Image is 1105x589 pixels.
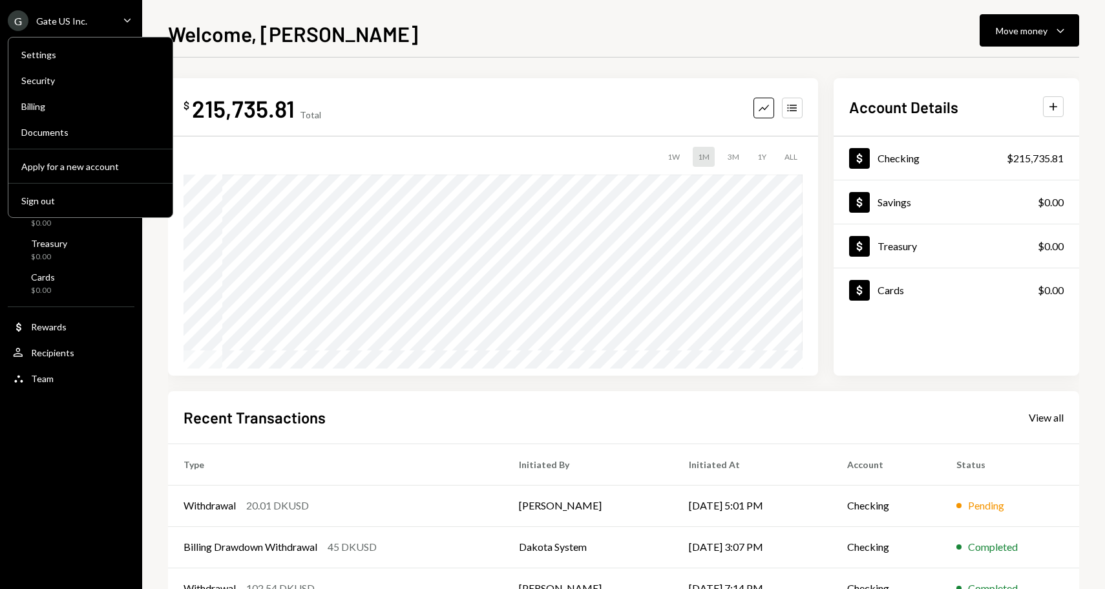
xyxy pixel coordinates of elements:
h1: Welcome, [PERSON_NAME] [168,21,418,47]
div: Pending [968,498,1004,513]
th: Initiated By [503,444,673,485]
div: Cards [31,272,55,283]
div: $215,735.81 [1007,151,1064,166]
button: Sign out [14,189,167,213]
div: Move money [996,24,1047,37]
td: [PERSON_NAME] [503,485,673,526]
th: Initiated At [673,444,832,485]
a: Team [8,367,134,390]
div: Billing Drawdown Withdrawal [184,539,317,555]
div: Sign out [21,195,160,206]
div: Cards [878,284,904,296]
div: 3M [722,147,744,167]
th: Status [941,444,1079,485]
a: Rewards [8,315,134,338]
a: Savings$0.00 [834,180,1079,224]
div: $0.00 [31,218,62,229]
td: Dakota System [503,526,673,568]
div: Treasury [878,240,917,252]
div: Savings [878,196,911,208]
div: 20.01 DKUSD [246,498,309,513]
a: View all [1029,410,1064,424]
button: Move money [980,14,1079,47]
th: Account [832,444,941,485]
a: Checking$215,735.81 [834,136,1079,180]
a: Security [14,69,167,92]
h2: Account Details [849,96,958,118]
div: Recipients [31,347,74,358]
button: Apply for a new account [14,155,167,178]
div: 45 DKUSD [328,539,377,555]
div: Billing [21,101,160,112]
h2: Recent Transactions [184,407,326,428]
div: G [8,10,28,31]
div: ALL [779,147,803,167]
div: $0.00 [1038,239,1064,254]
div: 1Y [752,147,772,167]
a: Treasury$0.00 [834,224,1079,268]
div: Settings [21,49,160,60]
a: Billing [14,94,167,118]
a: Settings [14,43,167,66]
a: Cards$0.00 [8,268,134,299]
div: 1M [693,147,715,167]
th: Type [168,444,503,485]
a: Recipients [8,341,134,364]
td: [DATE] 5:01 PM [673,485,832,526]
div: Completed [968,539,1018,555]
div: $0.00 [31,285,55,296]
div: Checking [878,152,920,164]
a: Treasury$0.00 [8,234,134,265]
div: Withdrawal [184,498,236,513]
div: Apply for a new account [21,161,160,172]
div: Team [31,373,54,384]
a: Documents [14,120,167,144]
div: $ [184,99,189,112]
td: [DATE] 3:07 PM [673,526,832,568]
div: $0.00 [1038,283,1064,298]
div: $0.00 [31,252,67,262]
div: Security [21,75,160,86]
div: Rewards [31,321,67,332]
div: 1W [662,147,685,167]
div: Documents [21,127,160,138]
div: Total [300,109,321,120]
div: Treasury [31,238,67,249]
td: Checking [832,526,941,568]
a: Cards$0.00 [834,268,1079,312]
div: 215,735.81 [192,94,295,123]
div: View all [1029,411,1064,424]
div: Gate US Inc. [36,16,87,27]
td: Checking [832,485,941,526]
div: $0.00 [1038,195,1064,210]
